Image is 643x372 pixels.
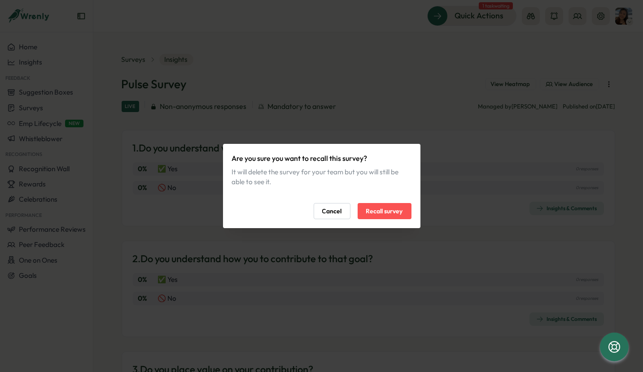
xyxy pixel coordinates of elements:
[322,203,342,219] span: Cancel
[232,153,411,164] p: Are you sure you want to recall this survey?
[358,203,411,219] button: Recall survey
[314,203,350,219] button: Cancel
[232,167,411,187] div: It will delete the survey for your team but you will still be able to see it.
[366,203,403,219] span: Recall survey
